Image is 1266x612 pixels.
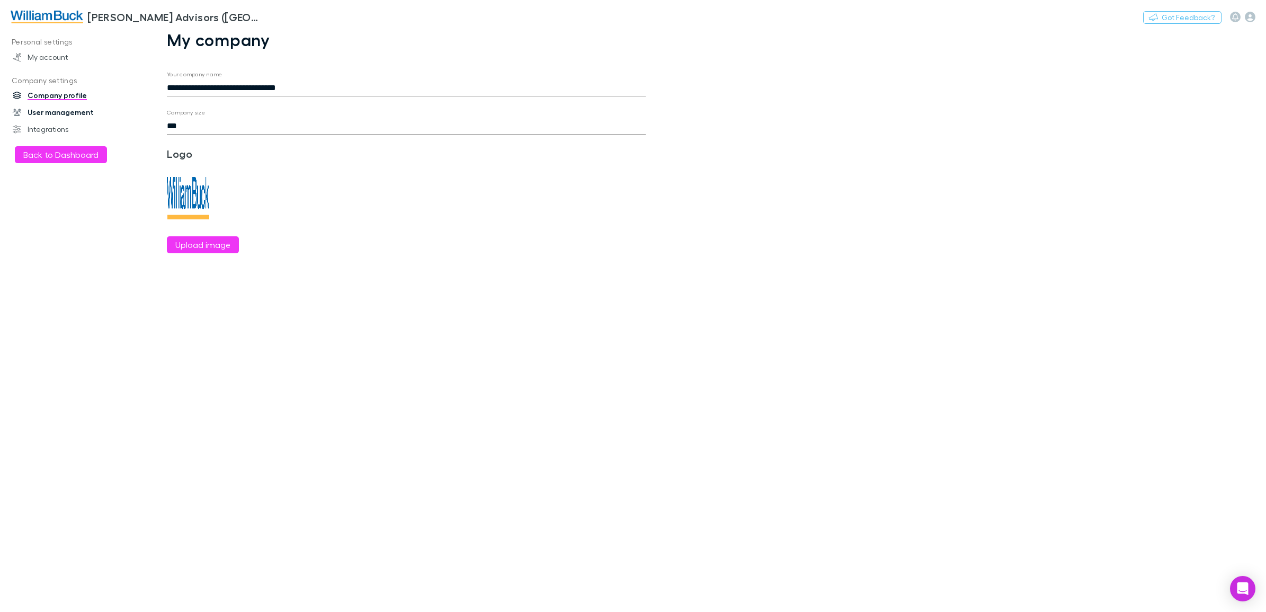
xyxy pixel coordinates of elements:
img: Preview [167,177,209,219]
label: Upload image [175,238,230,251]
img: William Buck Advisors (WA) Pty Ltd's Logo [11,11,83,23]
h1: My company [167,30,646,50]
a: Company profile [2,87,149,104]
p: Company settings [2,74,149,87]
button: Upload image [167,236,239,253]
label: Company size [167,109,206,117]
p: Personal settings [2,36,149,49]
button: Got Feedback? [1143,11,1222,24]
button: Back to Dashboard [15,146,107,163]
a: [PERSON_NAME] Advisors ([GEOGRAPHIC_DATA]) Pty Ltd [4,4,269,30]
a: My account [2,49,149,66]
a: Integrations [2,121,149,138]
label: Your company name [167,70,222,78]
h3: Logo [167,147,326,160]
div: Open Intercom Messenger [1230,576,1255,601]
h3: [PERSON_NAME] Advisors ([GEOGRAPHIC_DATA]) Pty Ltd [87,11,263,23]
a: User management [2,104,149,121]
